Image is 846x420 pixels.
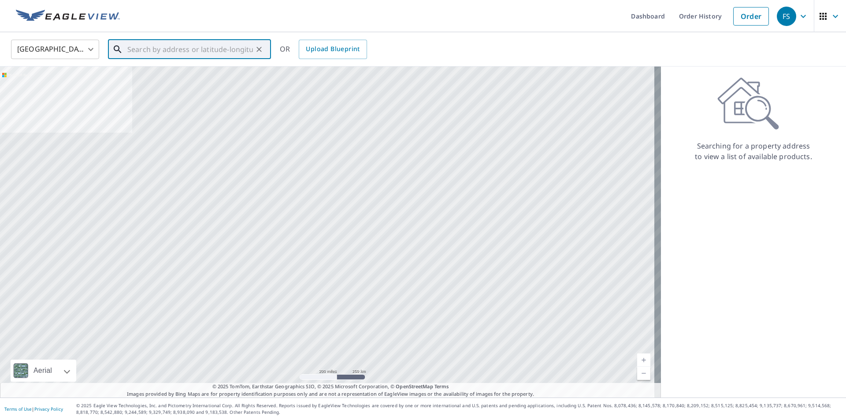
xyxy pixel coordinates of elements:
div: Aerial [11,360,76,382]
input: Search by address or latitude-longitude [127,37,253,62]
a: Order [733,7,769,26]
div: [GEOGRAPHIC_DATA] [11,37,99,62]
a: Terms of Use [4,406,32,412]
a: Upload Blueprint [299,40,367,59]
p: Searching for a property address to view a list of available products. [694,141,813,162]
button: Clear [253,43,265,56]
div: FS [777,7,796,26]
a: Terms [434,383,449,390]
a: OpenStreetMap [396,383,433,390]
a: Current Level 5, Zoom In [637,353,650,367]
a: Current Level 5, Zoom Out [637,367,650,380]
div: OR [280,40,367,59]
p: | [4,406,63,412]
img: EV Logo [16,10,120,23]
span: Upload Blueprint [306,44,360,55]
div: Aerial [31,360,55,382]
span: © 2025 TomTom, Earthstar Geographics SIO, © 2025 Microsoft Corporation, © [212,383,449,390]
p: © 2025 Eagle View Technologies, Inc. and Pictometry International Corp. All Rights Reserved. Repo... [76,402,842,416]
a: Privacy Policy [34,406,63,412]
